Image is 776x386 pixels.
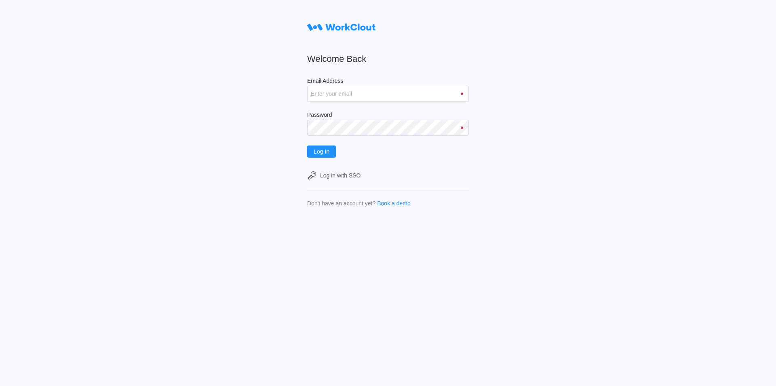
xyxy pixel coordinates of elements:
label: Email Address [307,78,469,86]
h2: Welcome Back [307,53,469,65]
span: Log In [314,149,329,154]
div: Don't have an account yet? [307,200,375,207]
a: Log in with SSO [307,171,469,180]
input: Enter your email [307,86,469,102]
button: Log In [307,146,336,158]
a: Book a demo [377,200,411,207]
label: Password [307,112,469,120]
div: Log in with SSO [320,172,361,179]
